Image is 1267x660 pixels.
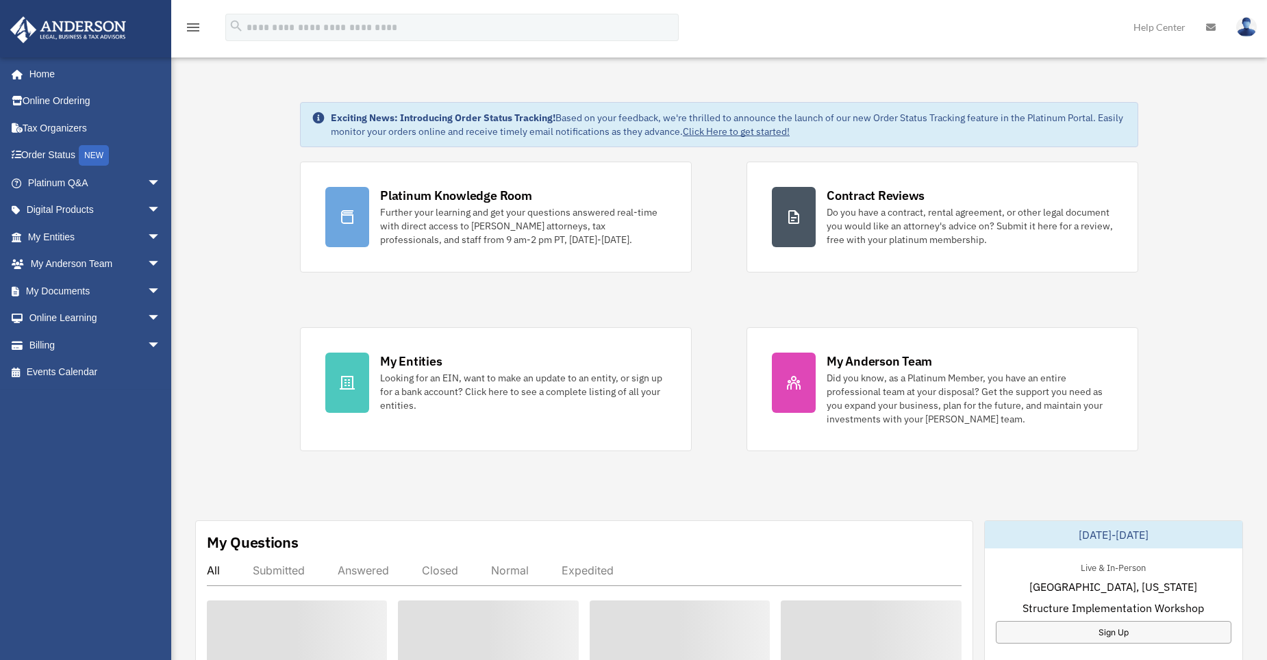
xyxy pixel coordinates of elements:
[10,142,181,170] a: Order StatusNEW
[147,331,175,359] span: arrow_drop_down
[10,169,181,196] a: Platinum Q&Aarrow_drop_down
[6,16,130,43] img: Anderson Advisors Platinum Portal
[683,125,790,138] a: Click Here to get started!
[10,88,181,115] a: Online Ordering
[1070,559,1157,574] div: Live & In-Person
[147,169,175,197] span: arrow_drop_down
[207,563,220,577] div: All
[985,521,1243,548] div: [DATE]-[DATE]
[300,162,692,272] a: Platinum Knowledge Room Further your learning and get your questions answered real-time with dire...
[10,251,181,278] a: My Anderson Teamarrow_drop_down
[1029,579,1197,595] span: [GEOGRAPHIC_DATA], [US_STATE]
[996,621,1232,644] a: Sign Up
[10,305,181,332] a: Online Learningarrow_drop_down
[10,331,181,359] a: Billingarrow_drop_down
[827,187,925,204] div: Contract Reviews
[380,205,666,246] div: Further your learning and get your questions answered real-time with direct access to [PERSON_NAM...
[10,277,181,305] a: My Documentsarrow_drop_down
[10,114,181,142] a: Tax Organizers
[331,111,1127,138] div: Based on your feedback, we're thrilled to announce the launch of our new Order Status Tracking fe...
[10,196,181,224] a: Digital Productsarrow_drop_down
[1023,600,1204,616] span: Structure Implementation Workshop
[747,162,1138,272] a: Contract Reviews Do you have a contract, rental agreement, or other legal document you would like...
[380,187,532,204] div: Platinum Knowledge Room
[380,371,666,412] div: Looking for an EIN, want to make an update to an entity, or sign up for a bank account? Click her...
[147,305,175,333] span: arrow_drop_down
[207,532,299,553] div: My Questions
[562,563,614,577] div: Expedited
[185,19,201,36] i: menu
[147,223,175,251] span: arrow_drop_down
[1236,17,1257,37] img: User Pic
[10,223,181,251] a: My Entitiesarrow_drop_down
[827,353,932,370] div: My Anderson Team
[422,563,458,577] div: Closed
[331,112,555,124] strong: Exciting News: Introducing Order Status Tracking!
[10,60,175,88] a: Home
[253,563,305,577] div: Submitted
[827,371,1113,426] div: Did you know, as a Platinum Member, you have an entire professional team at your disposal? Get th...
[10,359,181,386] a: Events Calendar
[747,327,1138,451] a: My Anderson Team Did you know, as a Platinum Member, you have an entire professional team at your...
[147,196,175,225] span: arrow_drop_down
[300,327,692,451] a: My Entities Looking for an EIN, want to make an update to an entity, or sign up for a bank accoun...
[380,353,442,370] div: My Entities
[79,145,109,166] div: NEW
[147,277,175,305] span: arrow_drop_down
[491,563,529,577] div: Normal
[147,251,175,279] span: arrow_drop_down
[229,18,244,34] i: search
[827,205,1113,246] div: Do you have a contract, rental agreement, or other legal document you would like an attorney's ad...
[338,563,389,577] div: Answered
[185,24,201,36] a: menu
